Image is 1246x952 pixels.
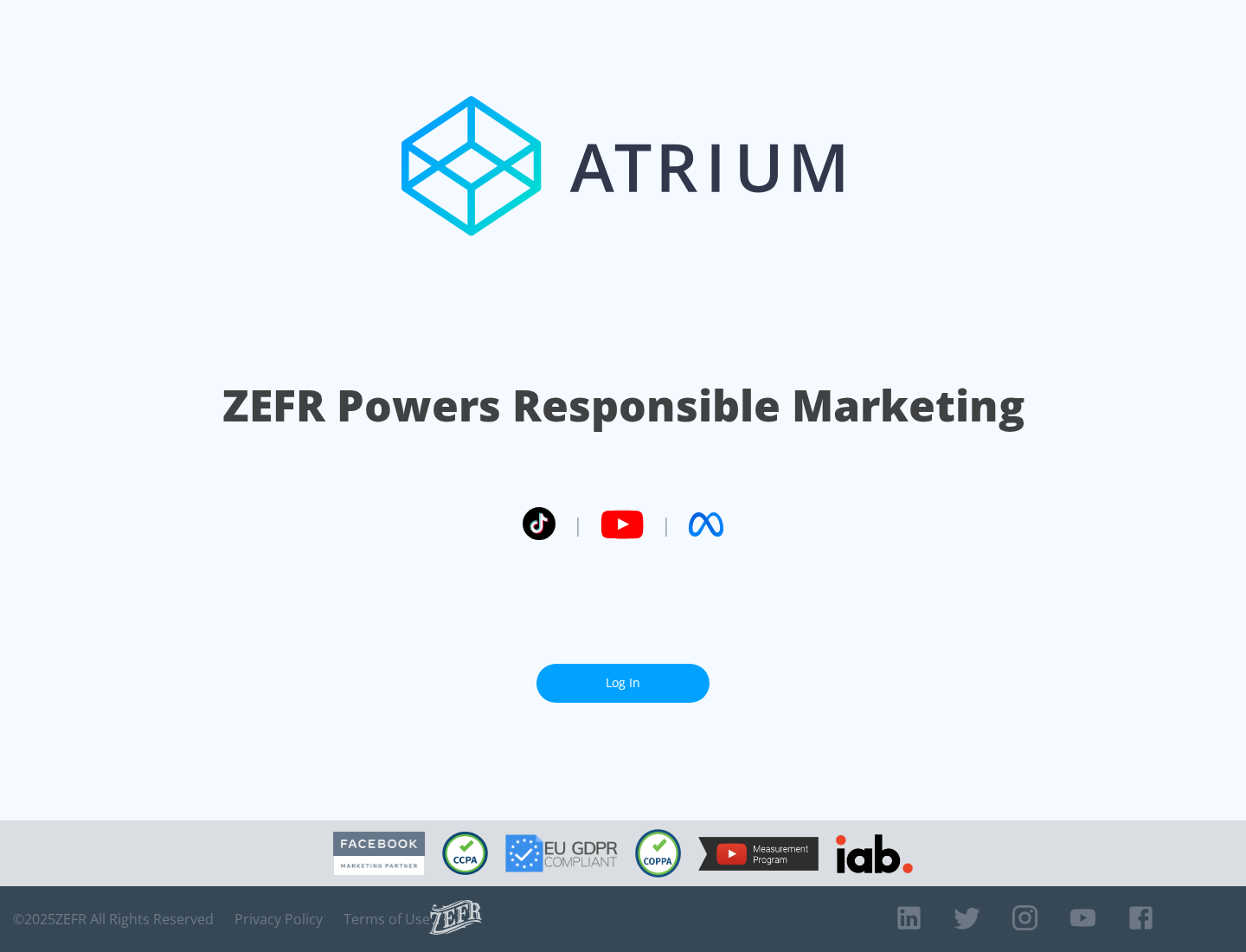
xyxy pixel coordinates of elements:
img: IAB [836,834,913,873]
img: COPPA Compliant [635,829,681,878]
span: | [661,511,671,537]
img: Facebook Marketing Partner [333,832,425,876]
img: CCPA Compliant [442,832,488,875]
img: GDPR Compliant [505,834,618,872]
a: Log In [536,664,710,703]
h1: ZEFR Powers Responsible Marketing [222,376,1024,435]
a: Terms of Use [344,910,430,928]
a: Privacy Policy [234,910,323,928]
img: YouTube Measurement Program [698,837,819,871]
span: | [573,511,583,537]
span: © 2025 ZEFR All Rights Reserved [13,910,214,928]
